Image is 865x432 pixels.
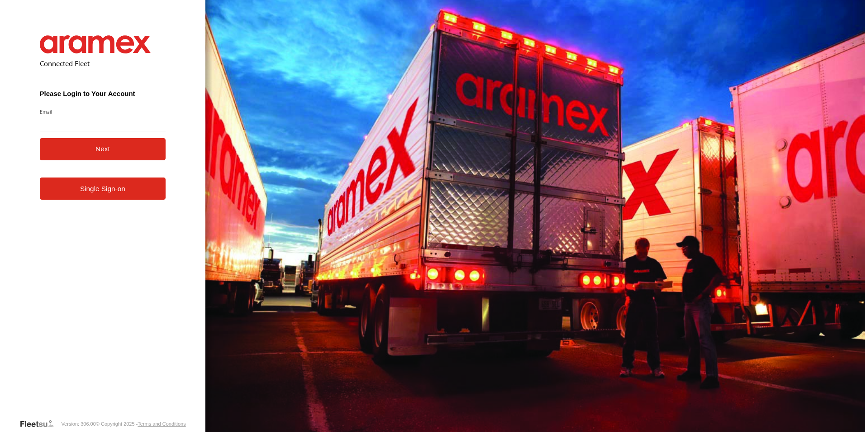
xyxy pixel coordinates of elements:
[40,178,166,200] a: Single Sign-on
[40,138,166,160] button: Next
[96,421,186,427] div: © Copyright 2025 -
[40,108,166,115] label: Email
[40,59,166,68] h2: Connected Fleet
[61,421,95,427] div: Version: 306.00
[40,35,151,53] img: Aramex
[40,90,166,97] h3: Please Login to Your Account
[19,419,61,428] a: Visit our Website
[138,421,185,427] a: Terms and Conditions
